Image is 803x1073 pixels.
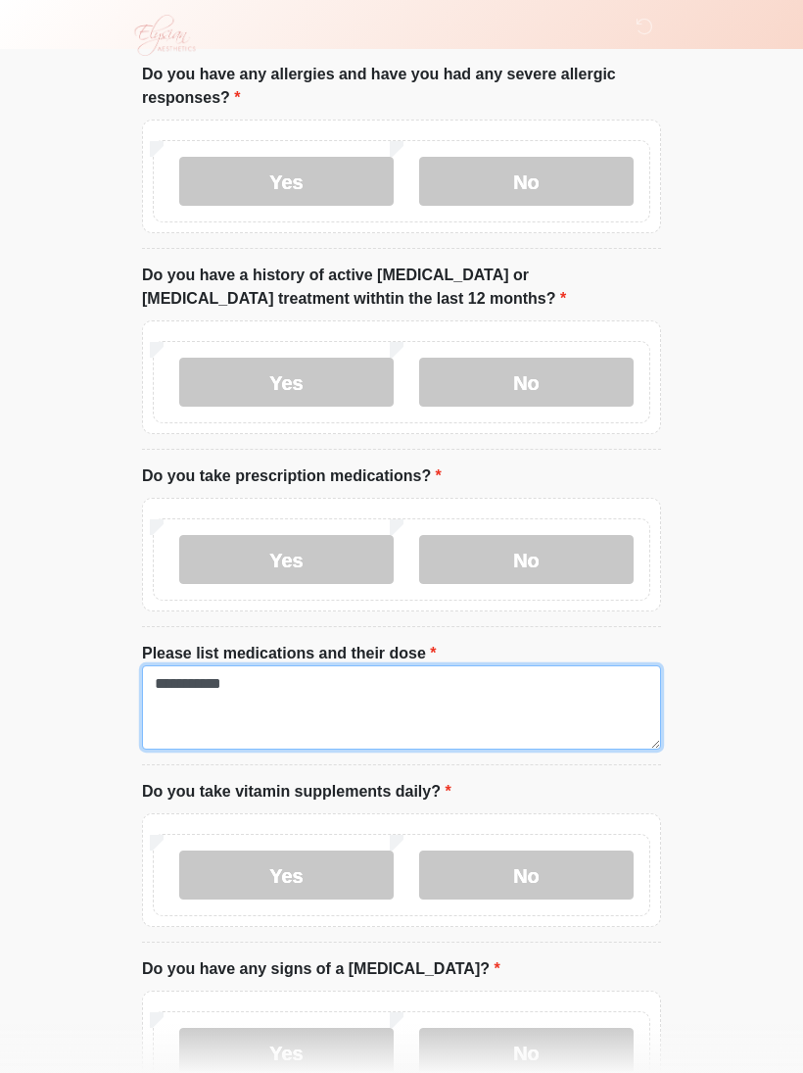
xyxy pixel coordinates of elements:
[179,535,394,584] label: Yes
[179,358,394,407] label: Yes
[142,957,500,981] label: Do you have any signs of a [MEDICAL_DATA]?
[419,535,634,584] label: No
[142,780,451,804] label: Do you take vitamin supplements daily?
[419,358,634,407] label: No
[419,851,634,900] label: No
[142,63,661,110] label: Do you have any allergies and have you had any severe allergic responses?
[179,157,394,206] label: Yes
[122,15,205,56] img: Elysian Aesthetics Logo
[419,157,634,206] label: No
[179,851,394,900] label: Yes
[142,642,437,665] label: Please list medications and their dose
[142,464,442,488] label: Do you take prescription medications?
[142,264,661,311] label: Do you have a history of active [MEDICAL_DATA] or [MEDICAL_DATA] treatment withtin the last 12 mo...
